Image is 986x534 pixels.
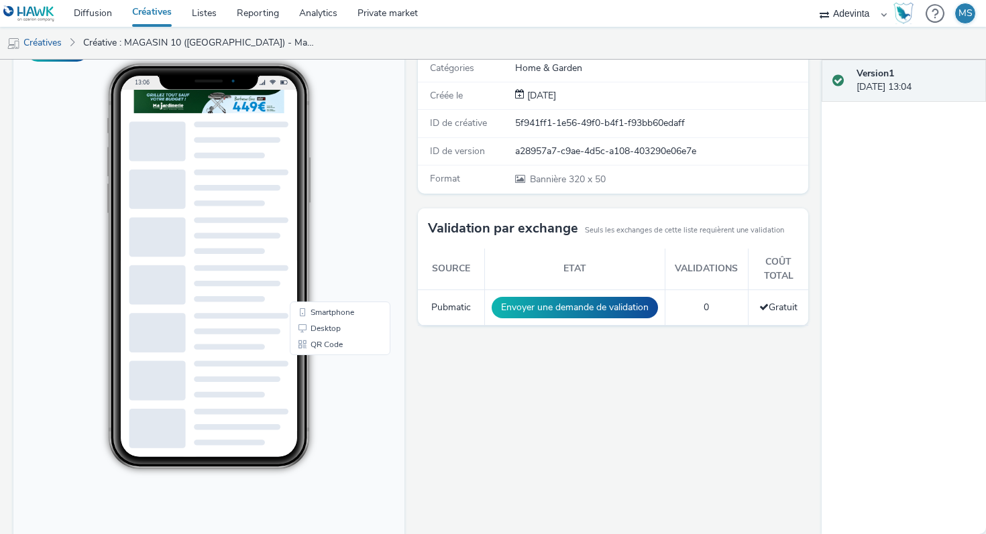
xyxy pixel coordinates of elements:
[704,301,709,314] span: 0
[484,249,665,289] th: Etat
[76,27,323,59] a: Créative : MAGASIN 10 ([GEOGRAPHIC_DATA]) - Ma Jardinerie Aubange (copy)
[121,52,136,59] span: 13:06
[430,62,474,74] span: Catégories
[515,62,807,75] div: Home & Garden
[430,172,460,185] span: Format
[3,5,55,22] img: undefined Logo
[857,67,894,80] strong: Version 1
[749,249,808,289] th: Coût total
[893,3,914,24] img: Hawk Academy
[279,310,374,326] li: QR Code
[430,89,463,102] span: Créée le
[418,290,485,326] td: Pubmatic
[428,218,578,239] h3: Validation par exchange
[958,3,973,23] div: MS
[759,301,798,314] span: Gratuit
[525,89,556,102] span: [DATE]
[857,67,976,94] div: [DATE] 13:04
[7,37,20,50] img: mobile
[893,3,919,24] a: Hawk Academy
[430,117,487,129] span: ID de créative
[297,281,341,289] span: Smartphone
[279,277,374,293] li: Smartphone
[418,249,485,289] th: Source
[515,145,807,158] div: a28957a7-c9ae-4d5c-a108-403290e06e7e
[297,314,329,322] span: QR Code
[297,297,327,306] span: Desktop
[430,145,485,157] span: ID de version
[585,225,784,236] small: Seuls les exchanges de cette liste requièrent une validation
[121,63,271,86] img: Advertisement preview
[492,297,658,318] button: Envoyer une demande de validation
[529,173,606,186] span: 320 x 50
[279,293,374,310] li: Desktop
[665,249,748,289] th: Validations
[530,173,569,186] span: Bannière
[515,117,807,130] div: 5f941ff1-1e56-49f0-b4f1-f93bb60edaff
[525,89,556,103] div: Création 25 septembre 2025, 13:04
